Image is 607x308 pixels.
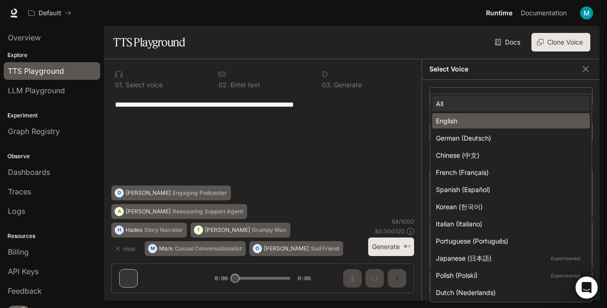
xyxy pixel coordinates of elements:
[436,202,582,212] div: Korean (한국어)
[549,271,582,280] p: Experimental
[436,150,582,160] div: Chinese (中文)
[436,167,582,177] div: French (Français)
[436,116,582,126] div: English
[436,253,582,263] div: Japanese (日本語)
[436,219,582,229] div: Italian (Italiano)
[575,276,598,299] iframe: Intercom live chat
[436,288,582,297] div: Dutch (Nederlands)
[436,133,582,143] div: German (Deutsch)
[549,254,582,263] p: Experimental
[436,270,582,280] div: Polish (Polski)
[436,236,582,246] div: Portuguese (Português)
[436,185,582,194] div: Spanish (Español)
[436,99,582,109] div: All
